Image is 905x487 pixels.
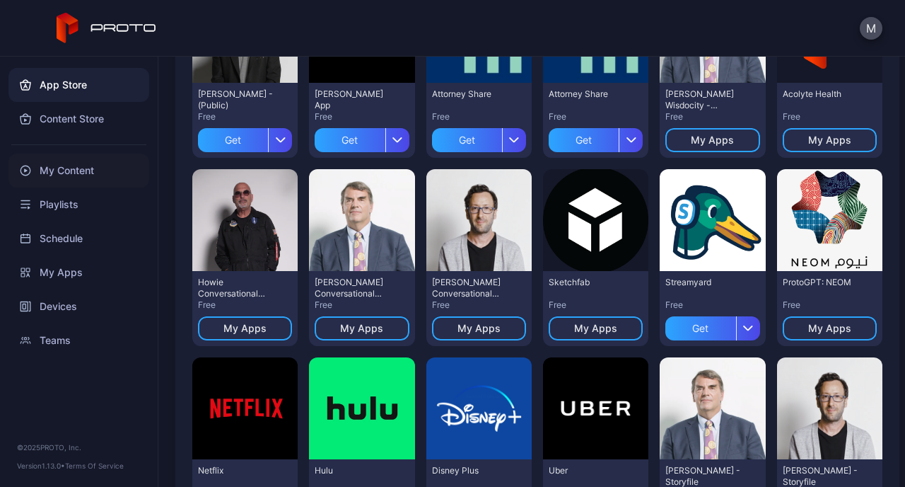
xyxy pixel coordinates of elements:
a: Devices [8,290,149,323]
div: © 2025 PROTO, Inc. [17,442,141,453]
div: Get [432,128,502,152]
div: Howie Conversational Persona - (Proto Internal) [198,277,276,299]
button: My Apps [783,316,877,340]
a: Terms Of Service [65,462,124,470]
button: Get [549,122,643,152]
div: Free [783,111,877,122]
div: Free [549,299,643,311]
div: David Selfie App [315,88,392,111]
div: David N Persona - (Public) [198,88,276,111]
div: My Apps [808,134,851,146]
button: My Apps [549,316,643,340]
div: Free [432,299,526,311]
div: Free [665,111,759,122]
button: M [860,17,882,40]
div: Free [665,299,759,311]
div: Netflix [198,465,276,476]
button: My Apps [665,128,759,152]
div: Hulu [315,465,392,476]
a: Content Store [8,102,149,136]
button: Get [432,122,526,152]
span: Version 1.13.0 • [17,462,65,470]
div: My Apps [691,134,734,146]
button: My Apps [783,128,877,152]
div: Disney Plus [432,465,510,476]
div: Uber [549,465,626,476]
a: Playlists [8,188,149,222]
div: Streamyard [665,277,743,288]
div: David Conversational Persona - (Proto Internal) [432,277,510,299]
div: Get [198,128,268,152]
a: Schedule [8,222,149,256]
div: Get [549,128,619,152]
div: Sketchfab [549,277,626,288]
div: Free [315,299,409,311]
a: Teams [8,323,149,357]
div: Tim Draper Wisdocity - (Internal) [665,88,743,111]
div: My Apps [574,323,617,334]
div: Free [198,299,292,311]
div: Attorney Share [549,88,626,100]
div: Free [432,111,526,122]
button: Get [315,122,409,152]
a: My Apps [8,256,149,290]
div: My Apps [457,323,501,334]
div: My Apps [223,323,267,334]
button: My Apps [315,316,409,340]
a: App Store [8,68,149,102]
div: Attorney Share [432,88,510,100]
div: Draper Conversational Persona - (Proto Internal) [315,277,392,299]
div: Free [549,111,643,122]
a: My Content [8,154,149,188]
div: Get [665,316,735,340]
button: My Apps [432,316,526,340]
div: ProtoGPT: NEOM [783,277,860,288]
div: Free [198,111,292,122]
button: Get [665,311,759,340]
div: Get [315,128,385,152]
div: Acolyte Health [783,88,860,100]
button: My Apps [198,316,292,340]
div: My Apps [340,323,383,334]
button: Get [198,122,292,152]
div: Free [783,299,877,311]
div: Free [315,111,409,122]
div: My Apps [808,323,851,334]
